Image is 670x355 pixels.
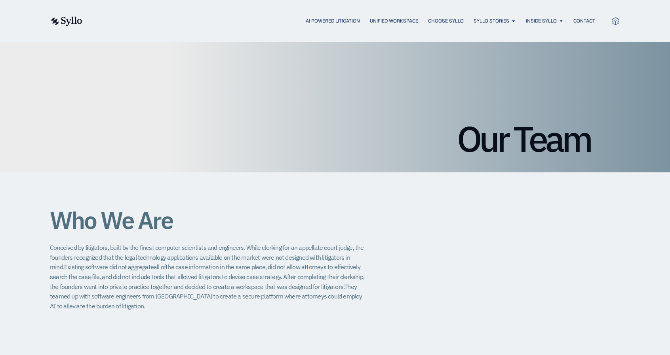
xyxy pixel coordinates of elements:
a: Inside Syllo [526,17,557,25]
h1: Our Team [80,121,590,157]
a: Syllo Stories [474,17,509,25]
span: After completing their clerkship, the founders went into private practice together and decided to... [50,273,364,291]
img: syllo [50,17,82,26]
span: all of [154,263,166,271]
a: Contact [573,17,595,25]
a: Choose Syllo [428,17,464,25]
div: Menu Toggle [98,17,595,25]
a: AI Powered Litigation [306,17,360,25]
a: Unified Workspace [370,17,418,25]
nav: Menu [98,17,595,25]
span: Conceived by litigators, built by the finest computer scientists and engineers. While clerking fo... [50,244,364,271]
span: They teamed up with software engineers from [GEOGRAPHIC_DATA] to create a secure platform where a... [50,283,362,310]
span: Existing software did not aggregate [64,263,154,271]
h1: Who We Are [50,207,367,233]
span: the case information in the same place, did not allow attorneys to effectively search the case fi... [50,263,360,281]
